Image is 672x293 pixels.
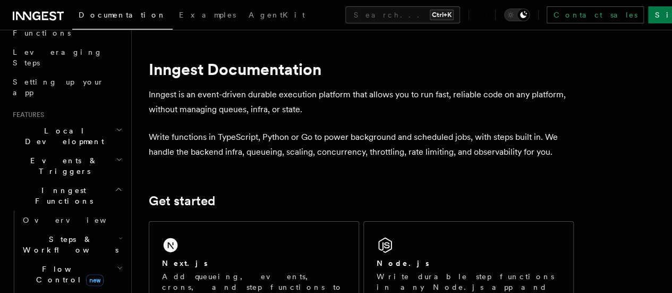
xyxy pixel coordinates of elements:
[430,10,454,20] kbd: Ctrl+K
[8,185,115,206] span: Inngest Functions
[86,274,104,286] span: new
[72,3,173,30] a: Documentation
[19,259,125,289] button: Flow Controlnew
[249,11,305,19] span: AgentKit
[8,111,44,119] span: Features
[13,48,103,67] span: Leveraging Steps
[19,211,125,230] a: Overview
[504,9,530,21] button: Toggle dark mode
[173,3,242,29] a: Examples
[8,121,125,151] button: Local Development
[8,125,116,147] span: Local Development
[8,181,125,211] button: Inngest Functions
[179,11,236,19] span: Examples
[19,230,125,259] button: Steps & Workflows
[547,6,644,23] a: Contact sales
[8,151,125,181] button: Events & Triggers
[345,6,460,23] button: Search...Ctrl+K
[23,216,132,224] span: Overview
[149,130,574,160] p: Write functions in TypeScript, Python or Go to power background and scheduled jobs, with steps bu...
[242,3,311,29] a: AgentKit
[377,258,429,269] h2: Node.js
[19,234,118,255] span: Steps & Workflows
[13,78,104,97] span: Setting up your app
[19,264,117,285] span: Flow Control
[162,258,208,269] h2: Next.js
[8,155,116,177] span: Events & Triggers
[8,72,125,102] a: Setting up your app
[149,194,215,208] a: Get started
[8,43,125,72] a: Leveraging Steps
[79,11,166,19] span: Documentation
[149,60,574,79] h1: Inngest Documentation
[149,87,574,117] p: Inngest is an event-driven durable execution platform that allows you to run fast, reliable code ...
